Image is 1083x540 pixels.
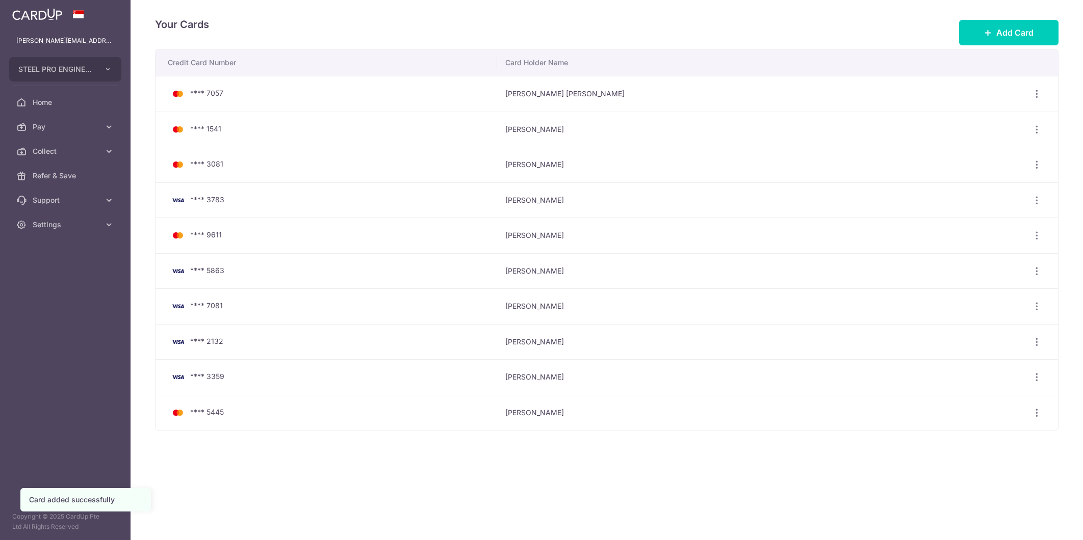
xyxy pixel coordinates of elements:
[18,64,94,74] span: STEEL PRO ENGINEERING PTE LTD
[497,359,1019,395] td: [PERSON_NAME]
[168,229,188,241] img: Bank Card
[497,324,1019,360] td: [PERSON_NAME]
[33,220,100,230] span: Settings
[155,16,209,33] h4: Your Cards
[497,395,1019,430] td: [PERSON_NAME]
[33,195,100,205] span: Support
[996,26,1034,39] span: Add Card
[9,57,121,82] button: STEEL PRO ENGINEERING PTE LTD
[497,147,1019,182] td: [PERSON_NAME]
[497,76,1019,112] td: [PERSON_NAME] [PERSON_NAME]
[497,218,1019,253] td: [PERSON_NAME]
[29,495,142,505] div: Card added successfully
[33,171,100,181] span: Refer & Save
[168,194,188,206] img: Bank Card
[33,122,100,132] span: Pay
[16,36,114,46] p: [PERSON_NAME][EMAIL_ADDRESS][DOMAIN_NAME]
[168,88,188,100] img: Bank Card
[497,112,1019,147] td: [PERSON_NAME]
[497,182,1019,218] td: [PERSON_NAME]
[168,336,188,348] img: Bank Card
[12,8,62,20] img: CardUp
[168,265,188,277] img: Bank Card
[168,123,188,136] img: Bank Card
[168,158,188,171] img: Bank Card
[168,407,188,419] img: Bank Card
[168,371,188,383] img: Bank Card
[156,49,497,76] th: Credit Card Number
[497,288,1019,324] td: [PERSON_NAME]
[33,146,100,156] span: Collect
[497,49,1019,76] th: Card Holder Name
[497,253,1019,289] td: [PERSON_NAME]
[959,20,1059,45] button: Add Card
[33,97,100,107] span: Home
[168,300,188,312] img: Bank Card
